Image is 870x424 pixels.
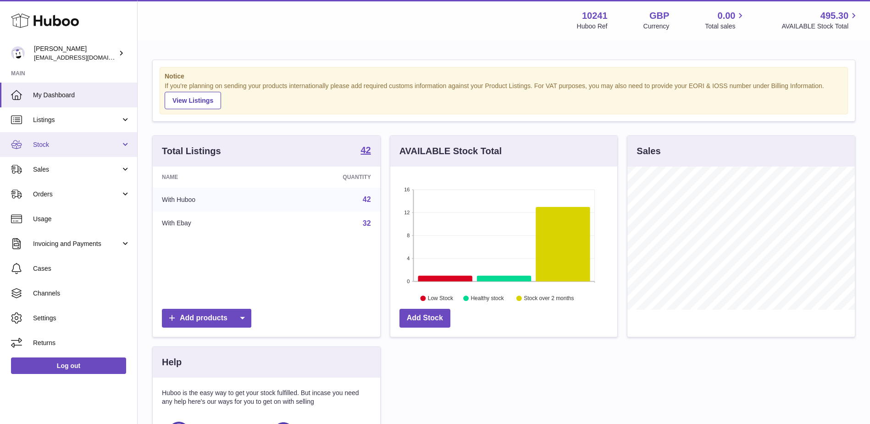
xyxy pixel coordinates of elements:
p: Huboo is the easy way to get your stock fulfilled. But incase you need any help here's our ways f... [162,389,371,406]
th: Quantity [272,167,380,188]
text: 4 [407,256,410,261]
a: 42 [360,145,371,156]
a: Add Stock [399,309,450,328]
span: 0.00 [718,10,736,22]
a: Add products [162,309,251,328]
h3: Sales [637,145,660,157]
text: 0 [407,279,410,284]
text: Stock over 2 months [524,295,574,301]
td: With Ebay [153,212,272,235]
text: 8 [407,233,410,238]
a: 42 [363,195,371,203]
span: Channels [33,289,130,298]
strong: GBP [649,10,669,22]
strong: Notice [165,72,843,81]
span: Settings [33,314,130,323]
img: internalAdmin-10241@internal.huboo.com [11,46,25,60]
a: Log out [11,357,126,374]
div: Huboo Ref [577,22,608,31]
a: 495.30 AVAILABLE Stock Total [781,10,859,31]
strong: 10241 [582,10,608,22]
h3: Total Listings [162,145,221,157]
a: View Listings [165,92,221,109]
span: Sales [33,165,121,174]
text: 16 [404,187,410,192]
h3: Help [162,356,182,368]
text: Healthy stock [471,295,504,301]
span: [EMAIL_ADDRESS][DOMAIN_NAME] [34,54,135,61]
td: With Huboo [153,188,272,212]
span: AVAILABLE Stock Total [781,22,859,31]
h3: AVAILABLE Stock Total [399,145,502,157]
span: Invoicing and Payments [33,240,121,248]
div: [PERSON_NAME] [34,45,116,62]
span: 495.30 [820,10,848,22]
span: Cases [33,264,130,273]
a: 0.00 Total sales [705,10,746,31]
span: Orders [33,190,121,199]
div: If you're planning on sending your products internationally please add required customs informati... [165,82,843,109]
text: 12 [404,210,410,215]
a: 32 [363,219,371,227]
text: Low Stock [428,295,454,301]
span: Total sales [705,22,746,31]
strong: 42 [360,145,371,155]
th: Name [153,167,272,188]
span: Stock [33,140,121,149]
span: Listings [33,116,121,124]
span: Returns [33,339,130,347]
div: Currency [643,22,670,31]
span: My Dashboard [33,91,130,100]
span: Usage [33,215,130,223]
